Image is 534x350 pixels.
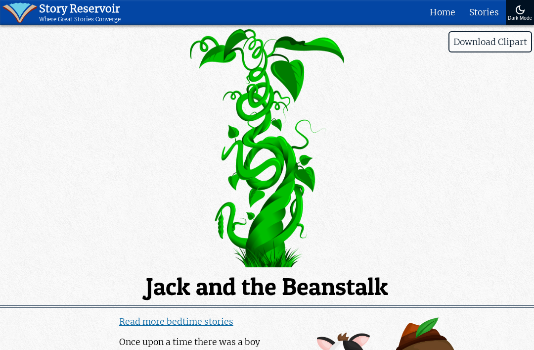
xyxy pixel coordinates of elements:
img: Turn On Dark Mode [514,4,526,16]
div: Story Reservoir [39,2,121,16]
div: Where Great Stories Converge [39,16,121,23]
img: icon of book with waver spilling out. [2,2,38,23]
span: Download Clipart [448,31,532,52]
a: Read more bedtime stories [119,316,233,327]
div: Dark Mode [508,16,532,21]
